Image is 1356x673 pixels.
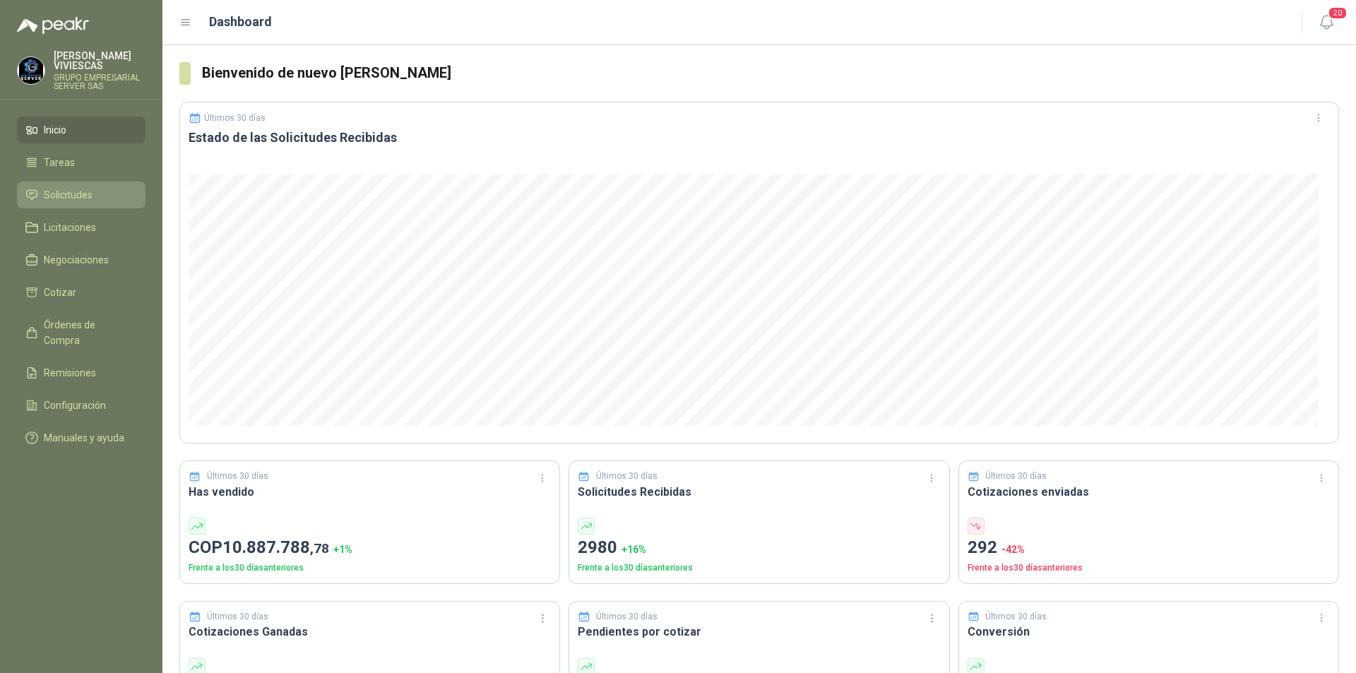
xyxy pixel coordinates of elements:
p: 292 [968,535,1330,561]
p: Frente a los 30 días anteriores [578,561,940,575]
span: -42 % [1001,544,1025,555]
h3: Bienvenido de nuevo [PERSON_NAME] [202,62,1339,84]
h3: Pendientes por cotizar [578,623,940,641]
p: Frente a los 30 días anteriores [189,561,551,575]
a: Remisiones [17,359,145,386]
span: + 1 % [333,544,352,555]
p: [PERSON_NAME] VIVIESCAS [54,51,145,71]
h3: Has vendido [189,483,551,501]
a: Negociaciones [17,246,145,273]
a: Inicio [17,117,145,143]
p: Últimos 30 días [207,610,268,624]
span: Órdenes de Compra [44,317,132,348]
a: Cotizar [17,279,145,306]
span: Tareas [44,155,75,170]
a: Manuales y ayuda [17,424,145,451]
a: Tareas [17,149,145,176]
p: Últimos 30 días [596,470,658,483]
p: GRUPO EMPRESARIAL SERVER SAS [54,73,145,90]
span: Cotizar [44,285,76,300]
img: Company Logo [18,57,44,84]
span: 20 [1328,6,1348,20]
h3: Conversión [968,623,1330,641]
p: Frente a los 30 días anteriores [968,561,1330,575]
span: + 16 % [621,544,646,555]
span: Manuales y ayuda [44,430,124,446]
span: Configuración [44,398,106,413]
p: Últimos 30 días [207,470,268,483]
span: Inicio [44,122,66,138]
span: 10.887.788 [222,537,329,557]
span: Negociaciones [44,252,109,268]
span: Solicitudes [44,187,93,203]
p: Últimos 30 días [985,610,1047,624]
p: 2980 [578,535,940,561]
span: ,78 [310,540,329,556]
p: Últimos 30 días [596,610,658,624]
h3: Estado de las Solicitudes Recibidas [189,129,1330,146]
a: Solicitudes [17,181,145,208]
a: Licitaciones [17,214,145,241]
p: Últimos 30 días [985,470,1047,483]
img: Logo peakr [17,17,89,34]
h3: Cotizaciones enviadas [968,483,1330,501]
h3: Solicitudes Recibidas [578,483,940,501]
span: Licitaciones [44,220,96,235]
h1: Dashboard [209,12,272,32]
a: Configuración [17,392,145,419]
h3: Cotizaciones Ganadas [189,623,551,641]
a: Órdenes de Compra [17,311,145,354]
p: Últimos 30 días [204,113,266,123]
p: COP [189,535,551,561]
span: Remisiones [44,365,96,381]
button: 20 [1314,10,1339,35]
